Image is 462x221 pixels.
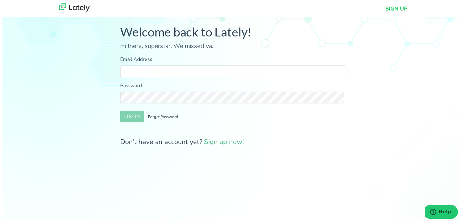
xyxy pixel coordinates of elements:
button: Forgot Password [143,112,181,124]
img: lately_logo_nav.700ca2e7.jpg [57,3,88,12]
small: Forgot Password [147,115,177,121]
p: Hi there, superstar. We missed ya. [119,42,348,51]
label: Email Address: [119,56,348,64]
button: LOG IN [119,112,143,124]
label: Password: [119,83,348,90]
a: Sign up now! [204,139,244,148]
h1: Welcome back to Lately! [119,25,348,40]
span: Don't have an account yet? [119,139,244,148]
a: SIGN UP [387,5,409,13]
